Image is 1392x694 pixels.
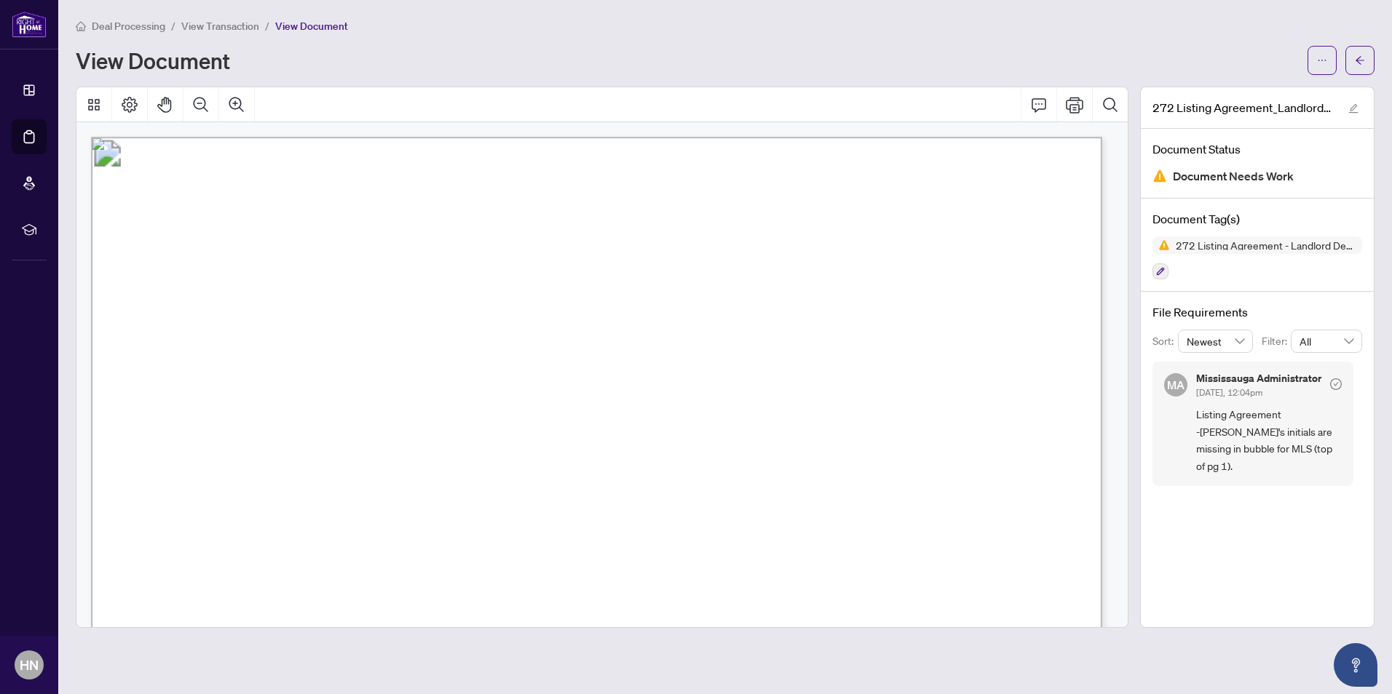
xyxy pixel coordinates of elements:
[1355,55,1365,65] span: arrow-left
[1152,236,1170,254] img: Status Icon
[12,11,47,38] img: logo
[76,21,86,31] span: home
[275,20,348,33] span: View Document
[92,20,165,33] span: Deal Processing
[1152,140,1362,158] h4: Document Status
[76,49,230,72] h1: View Document
[1152,303,1362,321] h4: File Requirements
[1152,169,1167,183] img: Document Status
[1170,240,1362,250] span: 272 Listing Agreement - Landlord Designated Representation Agreement Authority to Offer for Lease
[1300,330,1353,352] span: All
[181,20,259,33] span: View Transaction
[1262,333,1291,349] p: Filter:
[1317,55,1327,65] span: ellipsis
[1152,99,1334,116] span: 272 Listing Agreement_Landlord_Completed.pdf
[1167,376,1185,394] span: MA
[1196,406,1342,474] span: Listing Agreement -[PERSON_NAME]'s initials are missing in bubble for MLS (top of pg 1).
[20,655,39,675] span: HN
[1152,333,1178,349] p: Sort:
[1196,373,1321,383] h5: Mississauga Administrator
[1334,643,1377,687] button: Open asap
[1173,167,1294,186] span: Document Needs Work
[171,17,175,34] li: /
[1187,330,1245,352] span: Newest
[1348,103,1359,113] span: edit
[1196,387,1262,398] span: [DATE], 12:04pm
[1152,210,1362,228] h4: Document Tag(s)
[1330,378,1342,390] span: check-circle
[265,17,269,34] li: /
